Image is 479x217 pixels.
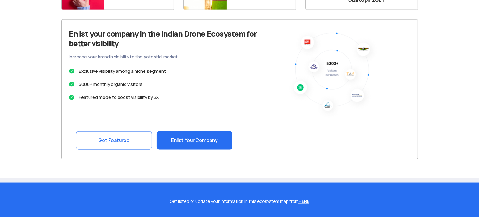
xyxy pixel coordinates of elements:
[69,93,257,102] li: Featured mode to boost visibility by 3X
[157,131,232,150] a: Enlist Your Company
[298,199,309,204] a: HERE
[122,200,357,203] p: Get listed or update your information in this ecosystem map from
[69,67,257,76] li: Exclusive visibility among a niche segment
[69,53,257,61] span: Increase your brand’s visiblity to the potential market
[69,80,257,89] li: 5000+ monthly organic visitors
[69,29,257,48] h3: Enlist your company in the Indian Drone Ecosystem for better visibility
[76,131,152,150] a: Get Featured
[287,29,380,121] img: img_stat.png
